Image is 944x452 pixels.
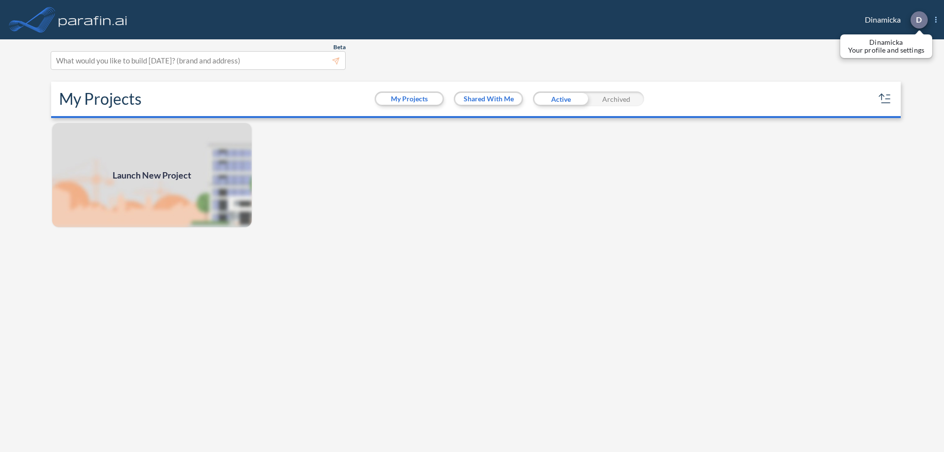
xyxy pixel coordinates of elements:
[589,91,644,106] div: Archived
[51,122,253,228] img: add
[59,90,142,108] h2: My Projects
[877,91,893,107] button: sort
[333,43,346,51] span: Beta
[848,38,924,46] p: Dinamicka
[57,10,129,30] img: logo
[51,122,253,228] a: Launch New Project
[113,169,191,182] span: Launch New Project
[376,93,442,105] button: My Projects
[916,15,922,24] p: D
[533,91,589,106] div: Active
[848,46,924,54] p: Your profile and settings
[455,93,522,105] button: Shared With Me
[850,11,937,29] div: Dinamicka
